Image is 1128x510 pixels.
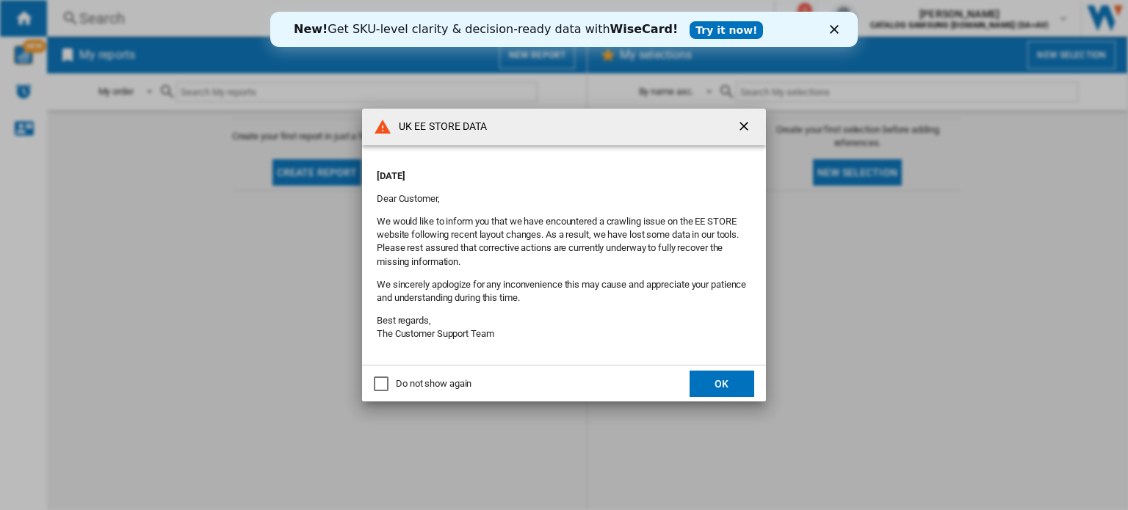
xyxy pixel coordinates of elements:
iframe: Intercom live chat banner [270,12,858,47]
p: Dear Customer, [377,192,751,205]
h4: UK EE STORE DATA [391,120,488,134]
p: Best regards, The Customer Support Team [377,314,751,340]
button: OK [690,371,754,397]
div: Close [560,13,574,22]
button: getI18NText('BUTTONS.CLOSE_DIALOG') [731,112,760,142]
p: We sincerely apologize for any inconvenience this may cause and appreciate your patience and unde... [377,278,751,305]
p: We would like to inform you that we have encountered a crawling issue on the EE STORE website fol... [377,215,751,269]
div: Do not show again [396,377,471,390]
strong: [DATE] [377,170,405,181]
ng-md-icon: getI18NText('BUTTONS.CLOSE_DIALOG') [737,119,754,136]
md-checkbox: Do not show again [374,377,471,391]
